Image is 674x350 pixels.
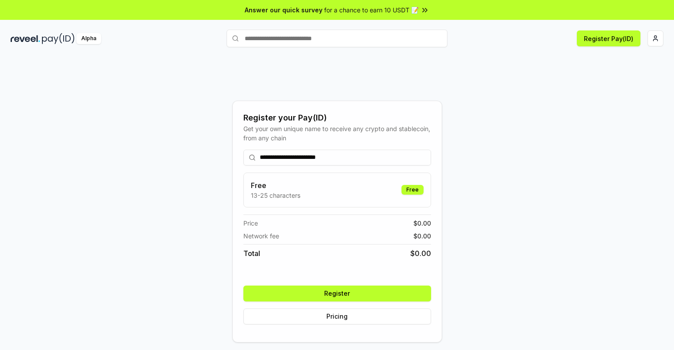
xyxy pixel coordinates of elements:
[76,33,101,44] div: Alpha
[243,286,431,301] button: Register
[251,180,300,191] h3: Free
[243,231,279,241] span: Network fee
[243,218,258,228] span: Price
[243,248,260,259] span: Total
[324,5,419,15] span: for a chance to earn 10 USDT 📝
[42,33,75,44] img: pay_id
[245,5,322,15] span: Answer our quick survey
[401,185,424,195] div: Free
[577,30,640,46] button: Register Pay(ID)
[243,112,431,124] div: Register your Pay(ID)
[243,124,431,143] div: Get your own unique name to receive any crypto and stablecoin, from any chain
[251,191,300,200] p: 13-25 characters
[243,309,431,324] button: Pricing
[413,231,431,241] span: $ 0.00
[413,218,431,228] span: $ 0.00
[11,33,40,44] img: reveel_dark
[410,248,431,259] span: $ 0.00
